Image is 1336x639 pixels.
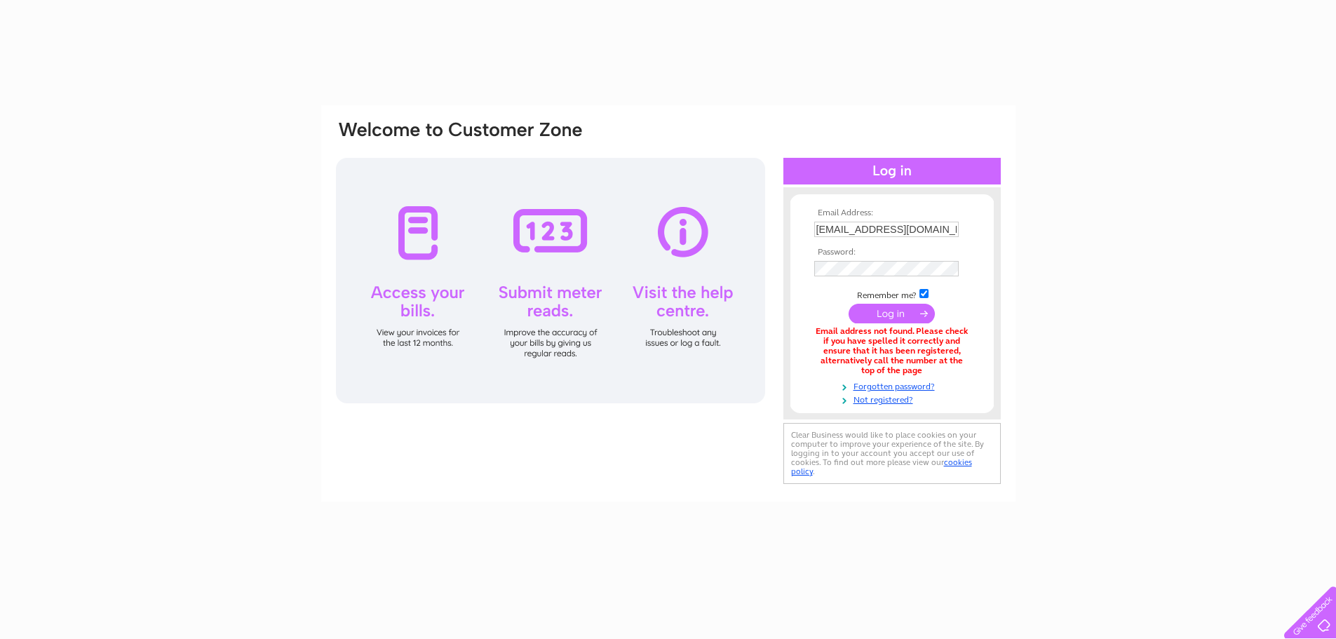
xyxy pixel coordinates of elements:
[814,327,970,375] div: Email address not found. Please check if you have spelled it correctly and ensure that it has bee...
[811,208,973,218] th: Email Address:
[791,457,972,476] a: cookies policy
[814,379,973,392] a: Forgotten password?
[849,304,935,323] input: Submit
[814,392,973,405] a: Not registered?
[783,423,1001,484] div: Clear Business would like to place cookies on your computer to improve your experience of the sit...
[811,248,973,257] th: Password:
[811,287,973,301] td: Remember me?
